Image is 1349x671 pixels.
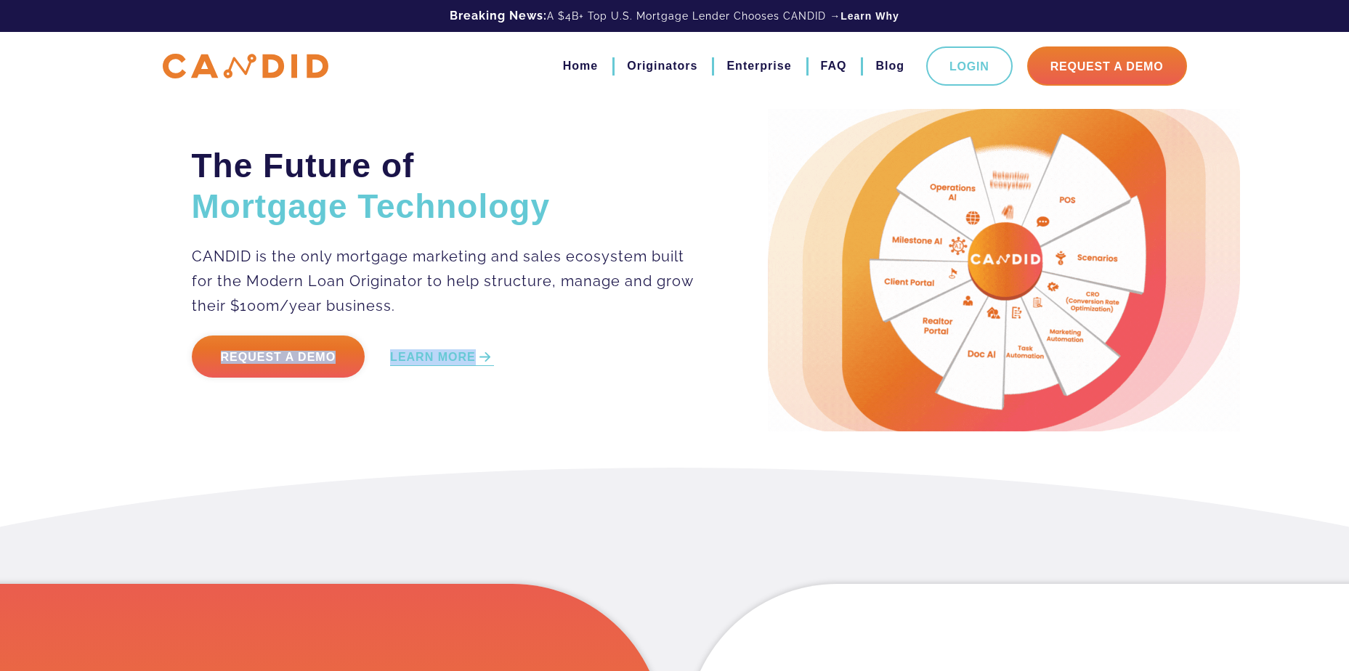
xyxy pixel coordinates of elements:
a: Blog [875,54,904,78]
a: Login [926,46,1013,86]
a: Originators [627,54,697,78]
img: CANDID APP [163,54,328,79]
a: Request a Demo [192,335,365,378]
a: Learn Why [840,9,899,23]
a: Enterprise [726,54,791,78]
img: Candid Hero Image [768,109,1240,431]
a: Request A Demo [1027,46,1187,86]
a: FAQ [821,54,847,78]
p: CANDID is the only mortgage marketing and sales ecosystem built for the Modern Loan Originator to... [192,244,695,318]
a: LEARN MORE [390,349,494,366]
a: Home [563,54,598,78]
span: Mortgage Technology [192,187,551,225]
h2: The Future of [192,145,695,227]
b: Breaking News: [450,9,547,23]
